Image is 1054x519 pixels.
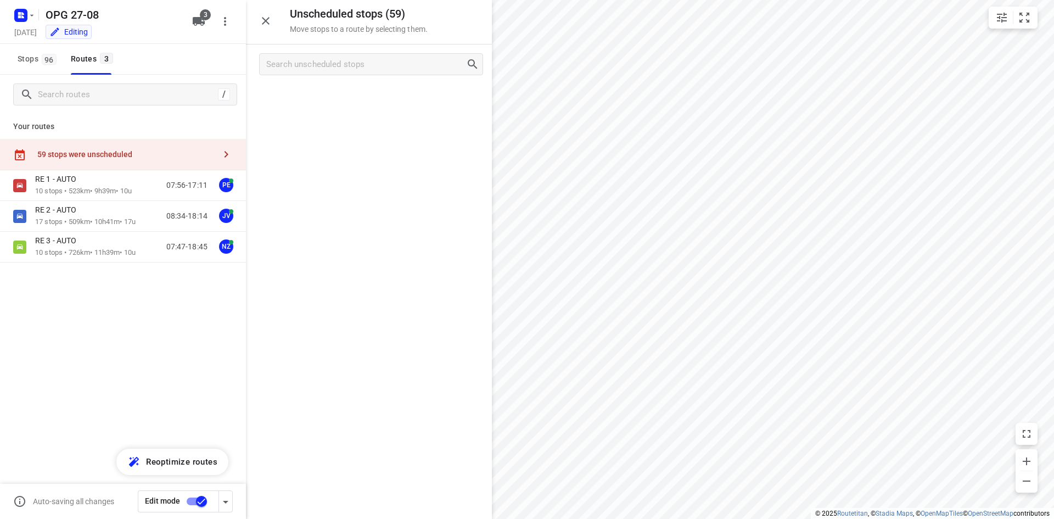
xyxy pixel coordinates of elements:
p: Auto-saving all changes [33,497,114,506]
span: 3 [200,9,211,20]
div: Driver app settings [219,494,232,508]
span: Reoptimize routes [146,455,217,469]
div: Search [466,58,483,71]
div: small contained button group [989,7,1038,29]
span: 3 [100,53,113,64]
h5: Unscheduled stops ( 59 ) [290,8,428,20]
p: 07:56-17:11 [166,180,208,191]
button: Reoptimize routes [116,449,228,475]
button: Map settings [991,7,1013,29]
a: OpenStreetMap [968,510,1013,517]
button: Close [255,10,277,32]
div: PE [219,178,233,192]
li: © 2025 , © , © © contributors [815,510,1050,517]
button: JV [215,205,237,227]
button: 3 [188,10,210,32]
p: 10 stops • 726km • 11h39m • 10u [35,248,136,258]
a: Routetitan [837,510,868,517]
p: 10 stops • 523km • 9h39m • 10u [35,186,132,197]
button: PE [215,174,237,196]
p: 17 stops • 509km • 10h41m • 17u [35,217,136,227]
input: Search unscheduled stops [266,56,466,73]
span: Stops [18,52,60,66]
a: Stadia Maps [876,510,913,517]
div: / [218,88,230,101]
input: Search routes [38,86,218,103]
div: 59 stops were unscheduled [37,150,215,159]
div: NZ [219,239,233,254]
p: RE 3 - AUTO [35,236,83,245]
button: More [214,10,236,32]
p: 08:34-18:14 [166,210,208,222]
span: Edit mode [145,496,180,505]
p: Your routes [13,121,233,132]
p: RE 2 - AUTO [35,205,83,215]
h5: Project date [10,26,41,38]
button: NZ [215,236,237,258]
span: 96 [42,54,57,65]
div: grid [246,84,492,518]
h5: Rename [41,6,183,24]
button: Fit zoom [1013,7,1035,29]
div: JV [219,209,233,223]
div: You are currently in edit mode. [49,26,88,37]
p: Move stops to a route by selecting them. [290,25,428,34]
a: OpenMapTiles [921,510,963,517]
p: 07:47-18:45 [166,241,208,253]
div: Routes [71,52,116,66]
p: RE 1 - AUTO [35,174,83,184]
